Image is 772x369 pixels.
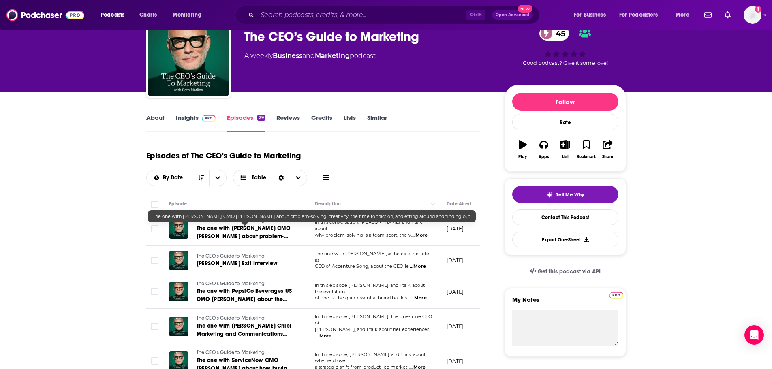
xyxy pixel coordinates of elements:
[209,170,226,186] button: open menu
[577,154,596,159] div: Bookmark
[670,9,699,21] button: open menu
[576,135,597,164] button: Bookmark
[410,263,426,270] span: ...More
[447,288,464,295] p: [DATE]
[147,175,192,181] button: open menu
[6,7,84,23] img: Podchaser - Follow, Share and Rate Podcasts
[315,314,432,326] span: In this episode [PERSON_NAME], the one-time CEO of
[447,225,464,232] p: [DATE]
[512,93,618,111] button: Follow
[197,322,292,362] span: The one with [PERSON_NAME] Chief Marketing and Communications Officer [PERSON_NAME] about the les...
[518,5,532,13] span: New
[315,326,430,332] span: [PERSON_NAME], and I talk about her experiences
[411,232,428,239] span: ...More
[428,199,438,209] button: Column Actions
[197,287,294,303] a: The one with PepsiCo Beverages US CMO [PERSON_NAME] about the science of growth and the math of d...
[315,219,423,231] span: In this conversation, [PERSON_NAME] and I talk about
[197,349,294,356] a: The CEO’s Guide to Marketing
[197,260,293,268] a: [PERSON_NAME] Exit Interview
[554,135,575,164] button: List
[202,115,216,122] img: Podchaser Pro
[148,15,229,96] img: The CEO’s Guide to Marketing
[539,154,549,159] div: Apps
[197,260,278,267] span: [PERSON_NAME] Exit Interview
[538,268,601,275] span: Get this podcast via API
[311,114,332,132] a: Credits
[562,154,569,159] div: List
[539,26,569,41] a: 45
[466,10,485,20] span: Ctrl K
[609,291,623,299] a: Pro website
[512,232,618,247] button: Export One-Sheet
[315,251,429,263] span: The one with [PERSON_NAME], as he exits his role as
[244,51,376,61] div: A weekly podcast
[344,114,356,132] a: Lists
[197,224,294,241] a: The one with [PERSON_NAME] CMO [PERSON_NAME] about problem-solving, creativity, the time to tract...
[614,9,670,21] button: open menu
[163,175,186,181] span: By Date
[169,199,187,209] div: Episode
[273,170,290,186] div: Sort Direction
[197,288,292,319] span: The one with PepsiCo Beverages US CMO [PERSON_NAME] about the science of growth and the math of d...
[447,199,471,209] div: Date Aired
[139,9,157,21] span: Charts
[197,280,294,288] a: The CEO’s Guide to Marketing
[512,186,618,203] button: tell me why sparkleTell Me Why
[151,323,158,330] span: Toggle select row
[315,282,425,294] span: In this episode [PERSON_NAME] and I talk about the evolution
[101,9,124,21] span: Podcasts
[546,192,553,198] img: tell me why sparkle
[523,262,607,282] a: Get this podcast via API
[496,13,529,17] span: Open Advanced
[146,170,227,186] h2: Choose List sort
[676,9,689,21] span: More
[134,9,162,21] a: Charts
[197,315,294,322] a: The CEO’s Guide to Marketing
[315,232,411,238] span: why problem-solving is a team sport, the v
[151,357,158,365] span: Toggle select row
[151,288,158,295] span: Toggle select row
[609,292,623,299] img: Podchaser Pro
[95,9,135,21] button: open menu
[597,135,618,164] button: Share
[227,114,265,132] a: Episodes29
[315,52,350,60] a: Marketing
[619,9,658,21] span: For Podcasters
[302,52,315,60] span: and
[556,192,584,198] span: Tell Me Why
[276,114,300,132] a: Reviews
[233,170,307,186] button: Choose View
[197,253,293,260] a: The CEO’s Guide to Marketing
[523,60,608,66] span: Good podcast? Give it some love!
[447,257,464,264] p: [DATE]
[512,209,618,225] a: Contact This Podcast
[533,135,554,164] button: Apps
[167,9,212,21] button: open menu
[411,295,427,301] span: ...More
[512,296,618,310] label: My Notes
[146,114,165,132] a: About
[602,154,613,159] div: Share
[447,323,464,330] p: [DATE]
[153,213,471,219] span: The one with [PERSON_NAME] CMO [PERSON_NAME] about problem-solving, creativity, the time to tract...
[574,9,606,21] span: For Business
[197,281,265,286] span: The CEO’s Guide to Marketing
[755,6,761,13] svg: Add a profile image
[252,175,266,181] span: Table
[721,8,734,22] a: Show notifications dropdown
[173,9,201,21] span: Monitoring
[273,52,302,60] a: Business
[197,315,265,321] span: The CEO’s Guide to Marketing
[568,9,616,21] button: open menu
[315,333,331,339] span: ...More
[744,325,764,345] div: Open Intercom Messenger
[151,257,158,264] span: Toggle select row
[197,350,265,355] span: The CEO’s Guide to Marketing
[744,6,761,24] span: Logged in as joe.kleckner
[518,154,527,159] div: Play
[512,135,533,164] button: Play
[744,6,761,24] button: Show profile menu
[315,199,341,209] div: Description
[243,6,547,24] div: Search podcasts, credits, & more...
